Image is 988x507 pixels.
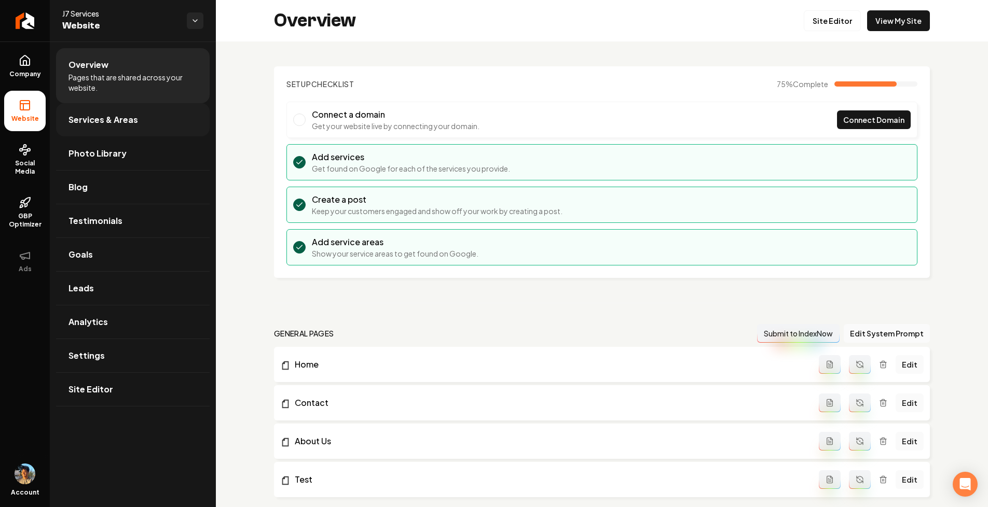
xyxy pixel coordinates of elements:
span: Ads [15,265,36,273]
h3: Add service areas [312,236,478,248]
h3: Create a post [312,193,562,206]
a: Photo Library [56,137,210,170]
a: Site Editor [56,373,210,406]
a: Edit [896,393,924,412]
a: Edit [896,432,924,450]
span: Connect Domain [843,115,904,125]
span: Account [11,488,39,497]
span: Social Media [4,159,46,176]
span: Pages that are shared across your website. [68,72,197,93]
span: Overview [68,59,108,71]
span: 75 % [777,79,828,89]
a: Home [280,358,819,371]
h2: Checklist [286,79,354,89]
button: Add admin page prompt [819,432,841,450]
button: Ads [4,241,46,281]
a: Edit [896,355,924,374]
span: Website [7,115,43,123]
img: Rebolt Logo [16,12,35,29]
div: Open Intercom Messenger [953,472,978,497]
a: Connect Domain [837,110,911,129]
h3: Add services [312,151,510,163]
span: Blog [68,181,88,193]
span: Testimonials [68,215,122,227]
span: Photo Library [68,147,127,160]
button: Submit to IndexNow [757,324,840,343]
span: J7 Services [62,8,179,19]
h2: Overview [274,10,356,31]
img: Aditya Nair [15,463,35,484]
button: Open user button [15,463,35,484]
span: Settings [68,349,105,362]
span: Company [5,70,45,78]
p: Keep your customers engaged and show off your work by creating a post. [312,206,562,216]
a: Testimonials [56,204,210,237]
a: Contact [280,397,819,409]
a: About Us [280,435,819,447]
span: Leads [68,282,94,294]
a: Leads [56,272,210,305]
span: Services & Areas [68,114,138,126]
a: Blog [56,171,210,204]
a: Services & Areas [56,103,210,136]
p: Get your website live by connecting your domain. [312,121,479,131]
span: Site Editor [68,383,113,396]
h3: Connect a domain [312,108,479,121]
span: Analytics [68,316,108,328]
a: Settings [56,339,210,372]
span: Setup [286,79,311,89]
span: Goals [68,248,93,261]
button: Add admin page prompt [819,470,841,489]
p: Get found on Google for each of the services you provide. [312,163,510,174]
a: Test [280,473,819,486]
a: Site Editor [804,10,861,31]
span: GBP Optimizer [4,212,46,229]
h2: general pages [274,328,334,339]
button: Edit System Prompt [844,324,930,343]
button: Add admin page prompt [819,393,841,412]
a: Goals [56,238,210,271]
a: Edit [896,470,924,489]
a: Company [4,46,46,87]
button: Add admin page prompt [819,355,841,374]
a: Analytics [56,305,210,339]
span: Complete [793,79,828,89]
a: Social Media [4,135,46,184]
a: View My Site [867,10,930,31]
a: GBP Optimizer [4,188,46,237]
p: Show your service areas to get found on Google. [312,248,478,259]
span: Website [62,19,179,33]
